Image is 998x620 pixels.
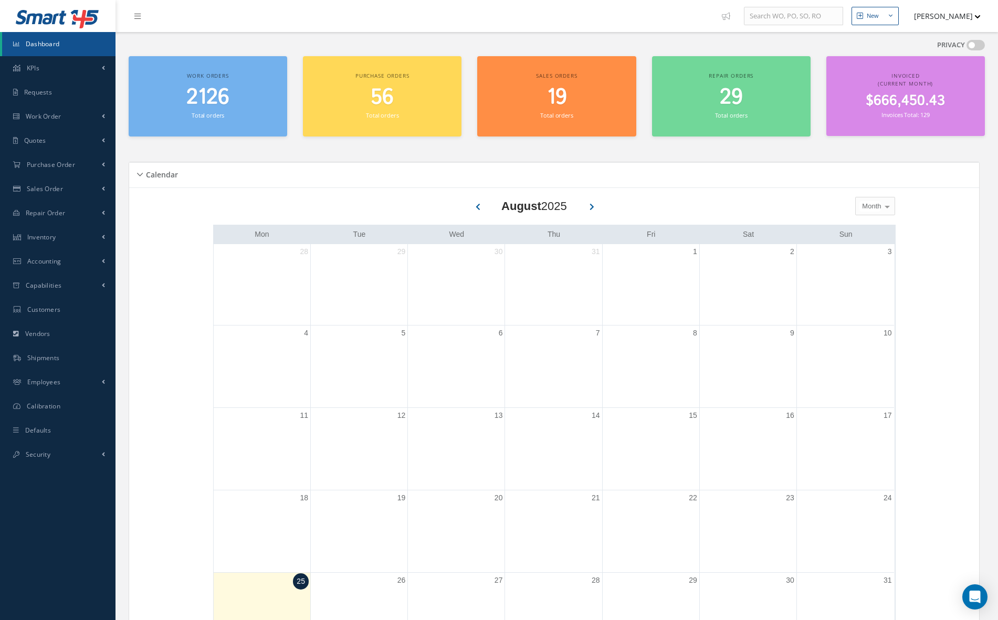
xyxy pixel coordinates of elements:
td: August 18, 2025 [214,490,311,572]
td: August 11, 2025 [214,407,311,490]
td: August 5, 2025 [311,325,408,407]
td: August 23, 2025 [699,490,796,572]
td: August 4, 2025 [214,325,311,407]
a: August 8, 2025 [691,325,699,341]
a: August 21, 2025 [590,490,602,506]
span: Inventory [27,233,56,241]
a: August 31, 2025 [881,573,894,588]
a: August 13, 2025 [492,408,505,423]
a: August 7, 2025 [594,325,602,341]
td: August 10, 2025 [796,325,894,407]
span: Vendors [25,329,50,338]
input: Search WO, PO, SO, RO [744,7,843,26]
td: July 30, 2025 [408,244,505,325]
a: August 19, 2025 [395,490,408,506]
td: August 16, 2025 [699,407,796,490]
a: Tuesday [351,228,368,241]
span: Purchase orders [355,72,409,79]
small: Invoices Total: 129 [881,111,930,119]
span: Dashboard [26,39,60,48]
span: Accounting [27,257,61,266]
a: August 12, 2025 [395,408,408,423]
span: Capabilities [26,281,62,290]
button: [PERSON_NAME] [904,6,981,26]
small: Total orders [366,111,398,119]
div: 2025 [501,197,567,215]
td: August 14, 2025 [505,407,602,490]
td: August 22, 2025 [602,490,699,572]
a: August 22, 2025 [687,490,699,506]
td: August 24, 2025 [796,490,894,572]
span: Defaults [25,426,51,435]
a: Monday [253,228,271,241]
div: Open Intercom Messenger [962,584,988,610]
td: August 3, 2025 [796,244,894,325]
a: August 28, 2025 [590,573,602,588]
a: August 20, 2025 [492,490,505,506]
a: August 6, 2025 [497,325,505,341]
h5: Calendar [143,167,178,180]
td: August 21, 2025 [505,490,602,572]
a: August 9, 2025 [788,325,796,341]
a: July 28, 2025 [298,244,311,259]
span: Security [26,450,50,459]
span: Work orders [187,72,228,79]
small: Total orders [540,111,573,119]
label: PRIVACY [937,40,965,50]
a: Thursday [545,228,562,241]
small: Total orders [192,111,224,119]
span: Invoiced [891,72,920,79]
td: August 1, 2025 [602,244,699,325]
span: Requests [24,88,52,97]
small: Total orders [715,111,748,119]
td: July 29, 2025 [311,244,408,325]
a: Dashboard [2,32,115,56]
a: August 10, 2025 [881,325,894,341]
a: July 29, 2025 [395,244,408,259]
a: August 15, 2025 [687,408,699,423]
a: Invoiced (Current Month) $666,450.43 Invoices Total: 129 [826,56,985,136]
td: August 15, 2025 [602,407,699,490]
a: August 18, 2025 [298,490,311,506]
td: August 17, 2025 [796,407,894,490]
a: Sunday [837,228,855,241]
span: Calibration [27,402,60,411]
td: August 19, 2025 [311,490,408,572]
a: Purchase orders 56 Total orders [303,56,461,136]
span: Sales Order [27,184,63,193]
span: Work Order [26,112,61,121]
span: 2126 [186,82,229,112]
a: August 29, 2025 [687,573,699,588]
a: August 2, 2025 [788,244,796,259]
span: Sales orders [536,72,577,79]
a: Sales orders 19 Total orders [477,56,636,136]
td: August 6, 2025 [408,325,505,407]
a: Repair orders 29 Total orders [652,56,811,136]
span: KPIs [27,64,39,72]
span: Repair Order [26,208,66,217]
div: New [867,12,879,20]
a: August 14, 2025 [590,408,602,423]
span: Employees [27,377,61,386]
span: (Current Month) [878,80,933,87]
td: August 7, 2025 [505,325,602,407]
a: August 16, 2025 [784,408,796,423]
a: August 30, 2025 [784,573,796,588]
td: August 8, 2025 [602,325,699,407]
span: Customers [27,305,61,314]
a: August 25, 2025 [293,573,309,590]
a: August 17, 2025 [881,408,894,423]
a: July 30, 2025 [492,244,505,259]
a: August 1, 2025 [691,244,699,259]
td: August 13, 2025 [408,407,505,490]
span: 56 [371,82,394,112]
span: Month [859,201,881,212]
a: August 4, 2025 [302,325,310,341]
td: July 31, 2025 [505,244,602,325]
a: August 23, 2025 [784,490,796,506]
a: July 31, 2025 [590,244,602,259]
a: Work orders 2126 Total orders [129,56,287,136]
a: Wednesday [447,228,466,241]
span: $666,450.43 [866,91,945,111]
span: Repair orders [709,72,753,79]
